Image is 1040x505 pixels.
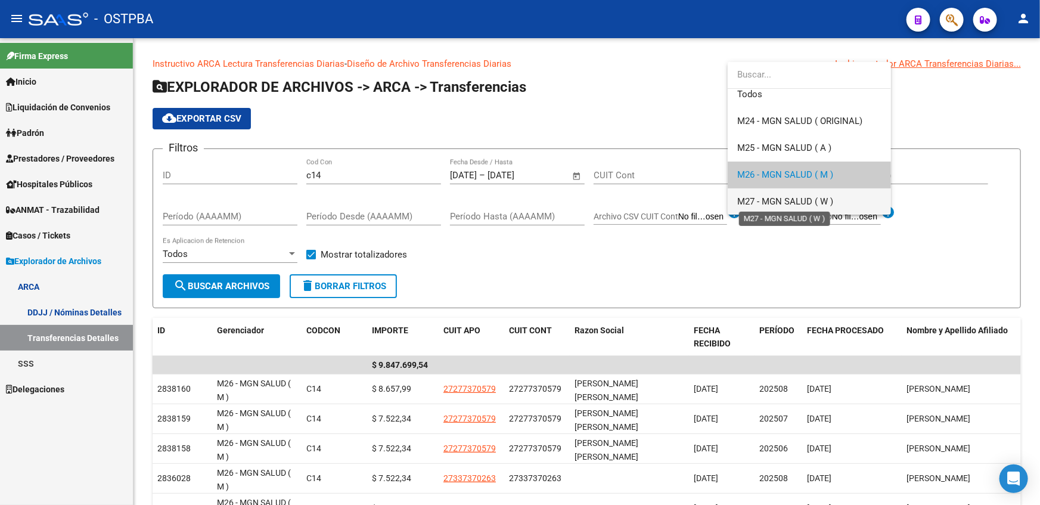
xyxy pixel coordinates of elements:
[737,169,833,180] span: M26 - MGN SALUD ( M )
[728,61,891,88] input: dropdown search
[737,196,833,207] span: M27 - MGN SALUD ( W )
[737,116,862,126] span: M24 - MGN SALUD ( ORIGINAL)
[737,81,881,108] span: Todos
[737,142,831,153] span: M25 - MGN SALUD ( A )
[999,464,1028,493] div: Open Intercom Messenger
